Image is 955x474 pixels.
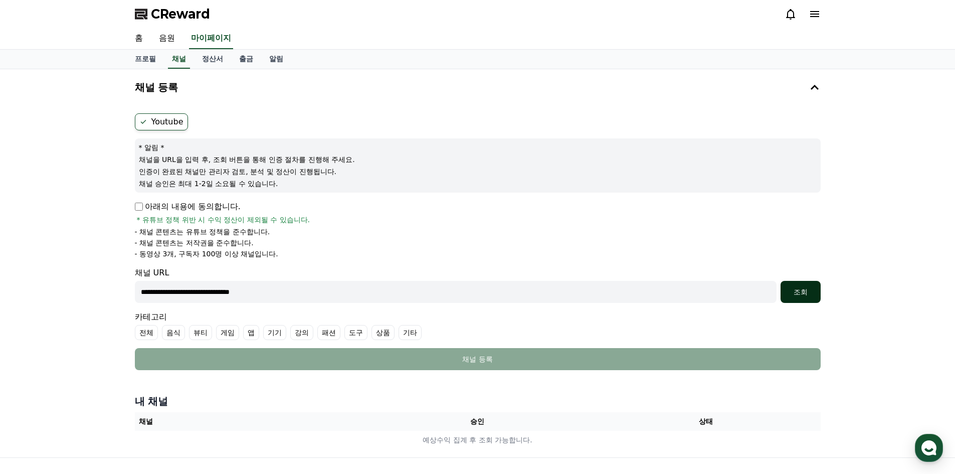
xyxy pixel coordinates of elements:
div: 조회 [785,287,817,297]
a: CReward [135,6,210,22]
h4: 채널 등록 [135,82,178,93]
label: 도구 [344,325,367,340]
p: 채널 승인은 최대 1-2일 소요될 수 있습니다. [139,179,817,189]
a: 음원 [151,28,183,49]
button: 조회 [781,281,821,303]
label: 강의 [290,325,313,340]
td: 예상수익 집계 후 조회 가능합니다. [135,431,821,449]
div: 채널 URL [135,267,821,303]
a: 채널 [168,50,190,69]
th: 승인 [363,412,592,431]
a: 설정 [129,318,193,343]
span: CReward [151,6,210,22]
label: 기기 [263,325,286,340]
h4: 내 채널 [135,394,821,408]
a: 출금 [231,50,261,69]
label: 뷰티 [189,325,212,340]
p: - 동영상 3개, 구독자 100명 이상 채널입니다. [135,249,278,259]
label: 전체 [135,325,158,340]
a: 알림 [261,50,291,69]
th: 채널 [135,412,363,431]
div: 채널 등록 [155,354,801,364]
button: 채널 등록 [131,73,825,101]
a: 홈 [3,318,66,343]
a: 대화 [66,318,129,343]
label: 앱 [243,325,259,340]
label: 게임 [216,325,239,340]
label: 패션 [317,325,340,340]
button: 채널 등록 [135,348,821,370]
a: 프로필 [127,50,164,69]
label: 상품 [371,325,395,340]
span: 대화 [92,334,104,342]
label: Youtube [135,113,188,130]
a: 정산서 [194,50,231,69]
span: 설정 [155,333,167,341]
div: 카테고리 [135,311,821,340]
span: * 유튜브 정책 위반 시 수익 정산이 제외될 수 있습니다. [137,215,310,225]
p: 채널을 URL을 입력 후, 조회 버튼을 통해 인증 절차를 진행해 주세요. [139,154,817,165]
label: 음식 [162,325,185,340]
p: - 채널 콘텐츠는 저작권을 준수합니다. [135,238,254,248]
p: 아래의 내용에 동의합니다. [135,201,241,213]
label: 기타 [399,325,422,340]
a: 홈 [127,28,151,49]
p: 인증이 완료된 채널만 관리자 검토, 분석 및 정산이 진행됩니다. [139,167,817,177]
p: - 채널 콘텐츠는 유튜브 정책을 준수합니다. [135,227,270,237]
th: 상태 [592,412,820,431]
a: 마이페이지 [189,28,233,49]
span: 홈 [32,333,38,341]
